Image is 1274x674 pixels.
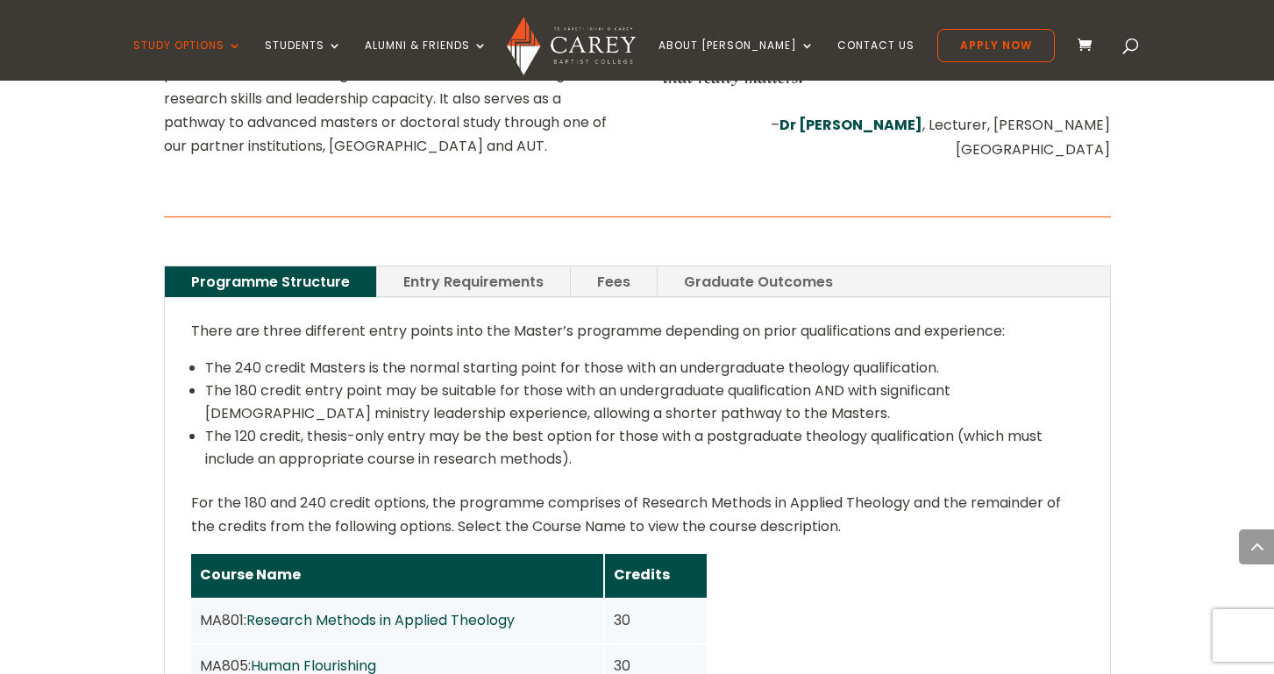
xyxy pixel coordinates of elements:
[937,29,1055,62] a: Apply Now
[365,39,488,81] a: Alumni & Friends
[614,608,698,632] div: 30
[779,115,922,135] a: Dr [PERSON_NAME]
[614,563,698,586] div: Credits
[507,17,636,75] img: Carey Baptist College
[658,39,815,81] a: About [PERSON_NAME]
[205,380,1084,425] li: The 180 credit entry point may be suitable for those with an undergraduate qualification AND with...
[133,39,242,81] a: Study Options
[165,266,376,297] a: Programme Structure
[377,266,570,297] a: Entry Requirements
[191,491,1084,552] p: For the 180 and 240 credit options, the programme comprises of Research Methods in Applied Theolo...
[200,608,595,632] div: MA801:
[205,357,1084,380] li: The 240 credit Masters is the normal starting point for those with an undergraduate theology qual...
[265,39,342,81] a: Students
[205,425,1084,471] li: The 120 credit, thesis-only entry may be the best option for those with a postgraduate theology q...
[571,266,657,297] a: Fees
[658,266,859,297] a: Graduate Outcomes
[246,610,515,630] a: Research Methods in Applied Theology
[164,15,611,158] p: The Master of Applied Theology is for [DEMOGRAPHIC_DATA] and other [DEMOGRAPHIC_DATA] ministry an...
[837,39,915,81] a: Contact Us
[663,113,1110,160] p: – , Lecturer, [PERSON_NAME][GEOGRAPHIC_DATA]
[200,563,595,586] div: Course Name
